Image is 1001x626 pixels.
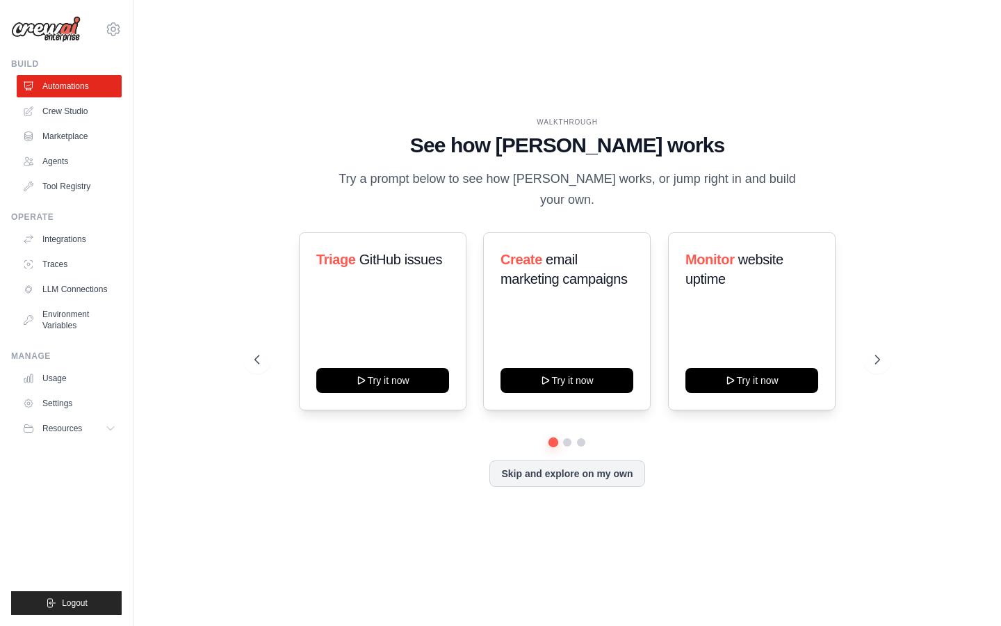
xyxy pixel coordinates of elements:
button: Logout [11,591,122,615]
span: GitHub issues [359,252,442,267]
span: Resources [42,423,82,434]
h1: See how [PERSON_NAME] works [254,133,879,158]
a: Marketplace [17,125,122,147]
div: Operate [11,211,122,223]
a: Settings [17,392,122,415]
span: Monitor [685,252,735,267]
span: Create [500,252,542,267]
button: Skip and explore on my own [489,460,644,487]
a: Usage [17,367,122,390]
button: Try it now [500,368,633,393]
div: WALKTHROUGH [254,117,879,127]
a: Crew Studio [17,100,122,122]
a: Agents [17,150,122,172]
a: Integrations [17,228,122,250]
button: Try it now [685,368,818,393]
button: Try it now [316,368,449,393]
a: Tool Registry [17,175,122,198]
span: Triage [316,252,356,267]
a: LLM Connections [17,278,122,300]
a: Traces [17,253,122,275]
div: Manage [11,351,122,362]
img: Logo [11,16,81,42]
a: Automations [17,75,122,97]
span: Logout [62,597,88,609]
span: email marketing campaigns [500,252,628,287]
a: Environment Variables [17,303,122,337]
button: Resources [17,417,122,440]
p: Try a prompt below to see how [PERSON_NAME] works, or jump right in and build your own. [334,169,801,210]
div: Build [11,58,122,70]
span: website uptime [685,252,783,287]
